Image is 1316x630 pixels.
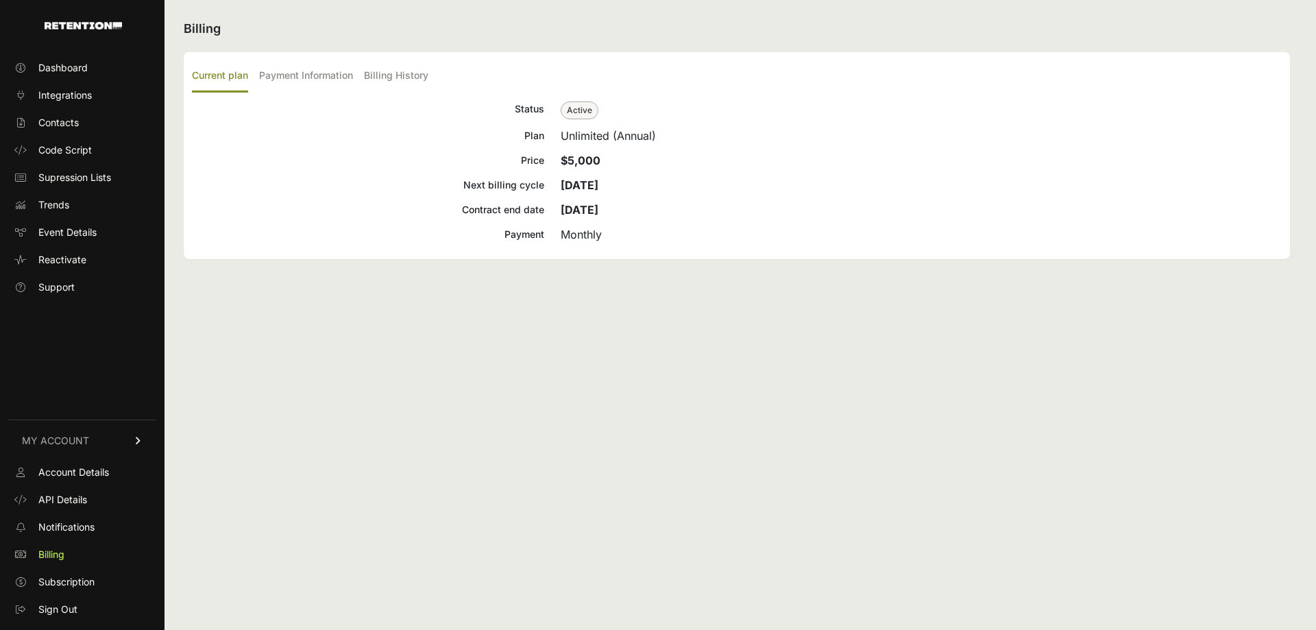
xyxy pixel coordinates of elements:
a: Support [8,276,156,298]
span: Trends [38,198,69,212]
a: Event Details [8,221,156,243]
a: API Details [8,489,156,511]
label: Billing History [364,60,428,93]
label: Payment Information [259,60,353,93]
span: Billing [38,548,64,561]
div: Next billing cycle [192,177,544,193]
span: Event Details [38,226,97,239]
a: Sign Out [8,598,156,620]
span: Notifications [38,520,95,534]
div: Contract end date [192,202,544,218]
span: Account Details [38,465,109,479]
span: Code Script [38,143,92,157]
span: API Details [38,493,87,507]
a: Billing [8,544,156,566]
span: MY ACCOUNT [22,434,89,448]
a: Subscription [8,571,156,593]
span: Active [561,101,598,119]
div: Plan [192,128,544,144]
div: Payment [192,226,544,243]
a: Code Script [8,139,156,161]
span: Contacts [38,116,79,130]
a: Integrations [8,84,156,106]
a: MY ACCOUNT [8,420,156,461]
a: Account Details [8,461,156,483]
a: Trends [8,194,156,216]
span: Supression Lists [38,171,111,184]
div: Price [192,152,544,169]
img: Retention.com [45,22,122,29]
span: Reactivate [38,253,86,267]
a: Contacts [8,112,156,134]
div: Status [192,101,544,119]
label: Current plan [192,60,248,93]
span: Sign Out [38,603,77,616]
strong: [DATE] [561,203,598,217]
span: Dashboard [38,61,88,75]
span: Subscription [38,575,95,589]
a: Notifications [8,516,156,538]
div: Monthly [561,226,1282,243]
div: Unlimited (Annual) [561,128,1282,144]
a: Dashboard [8,57,156,79]
h2: Billing [184,19,1290,38]
span: Support [38,280,75,294]
strong: $5,000 [561,154,600,167]
a: Reactivate [8,249,156,271]
a: Supression Lists [8,167,156,189]
span: Integrations [38,88,92,102]
strong: [DATE] [561,178,598,192]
